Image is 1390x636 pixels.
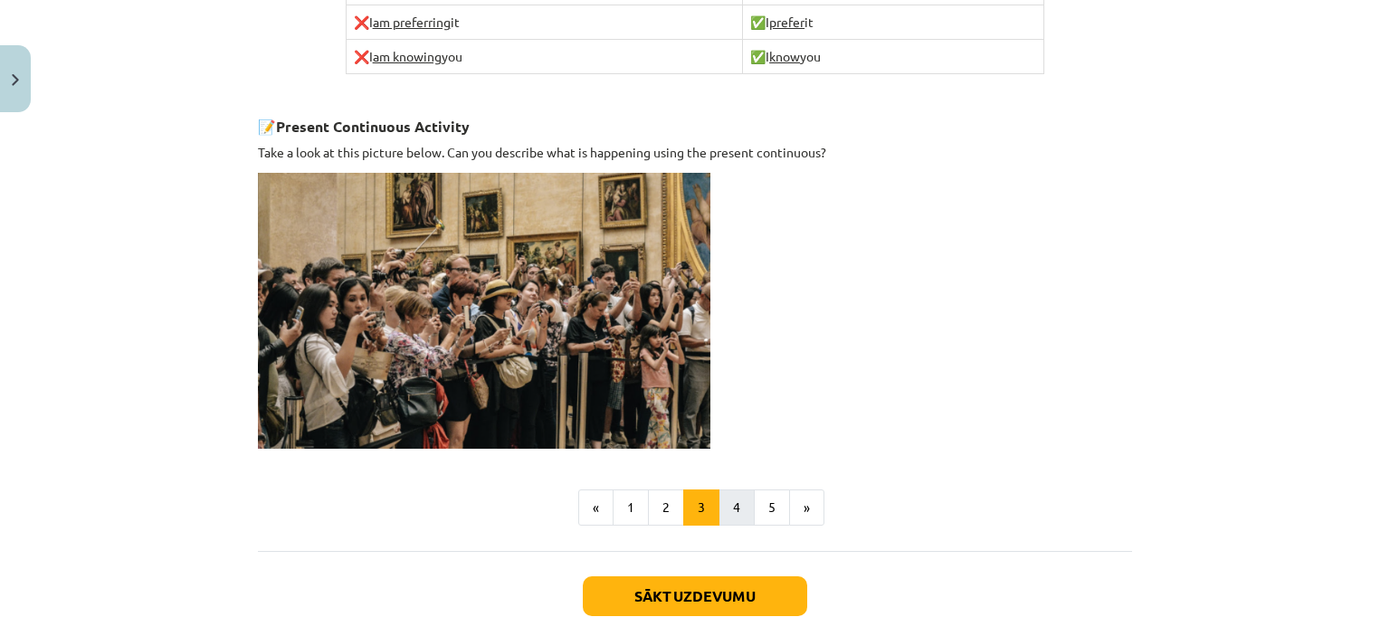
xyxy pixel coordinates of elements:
td: I you [743,40,1044,74]
button: Sākt uzdevumu [583,576,807,616]
span: ❌ [354,14,369,30]
button: 3 [683,489,719,526]
u: am knowing [373,48,442,64]
td: I it [346,5,743,40]
h3: 📝 [258,104,1132,138]
span: ❌ [354,48,369,64]
strong: Present Continuous Activity [276,117,470,136]
u: prefer [769,14,804,30]
button: » [789,489,824,526]
td: I it [743,5,1044,40]
img: icon-close-lesson-0947bae3869378f0d4975bcd49f059093ad1ed9edebbc8119c70593378902aed.svg [12,74,19,86]
p: Take a look at this picture below. Can you describe what is happening using the present continuous? [258,143,1132,162]
button: 1 [613,489,649,526]
button: 5 [754,489,790,526]
td: I you [346,40,743,74]
u: know [769,48,800,64]
span: ✅ [750,48,766,64]
button: « [578,489,614,526]
u: am preferring [373,14,451,30]
nav: Page navigation example [258,489,1132,526]
button: 4 [719,489,755,526]
button: 2 [648,489,684,526]
span: ✅ [750,14,766,30]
